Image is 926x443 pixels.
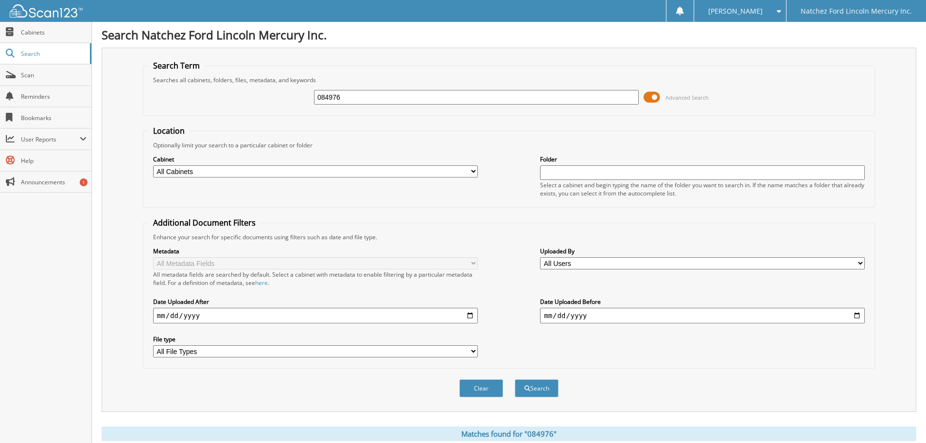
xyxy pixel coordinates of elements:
div: Matches found for "084976" [102,426,916,441]
div: Optionally limit your search to a particular cabinet or folder [148,141,870,149]
label: Cabinet [153,155,478,163]
div: 1 [80,178,87,186]
span: Cabinets [21,28,87,36]
span: [PERSON_NAME] [708,8,763,14]
div: All metadata fields are searched by default. Select a cabinet with metadata to enable filtering b... [153,270,478,287]
span: Scan [21,71,87,79]
span: Bookmarks [21,114,87,122]
div: Enhance your search for specific documents using filters such as date and file type. [148,233,870,241]
span: User Reports [21,135,80,143]
label: Uploaded By [540,247,865,255]
a: here [255,279,268,287]
span: Search [21,50,85,58]
label: Metadata [153,247,478,255]
legend: Additional Document Filters [148,217,261,228]
button: Search [515,379,559,397]
img: scan123-logo-white.svg [10,4,83,18]
span: Advanced Search [665,94,709,101]
input: end [540,308,865,323]
button: Clear [459,379,503,397]
legend: Search Term [148,60,205,71]
label: Date Uploaded After [153,298,478,306]
label: File type [153,335,478,343]
div: Searches all cabinets, folders, files, metadata, and keywords [148,76,870,84]
h1: Search Natchez Ford Lincoln Mercury Inc. [102,27,916,43]
div: Select a cabinet and begin typing the name of the folder you want to search in. If the name match... [540,181,865,197]
span: Natchez Ford Lincoln Mercury Inc. [801,8,912,14]
span: Reminders [21,92,87,101]
input: start [153,308,478,323]
legend: Location [148,125,190,136]
label: Folder [540,155,865,163]
label: Date Uploaded Before [540,298,865,306]
span: Help [21,157,87,165]
span: Announcements [21,178,87,186]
